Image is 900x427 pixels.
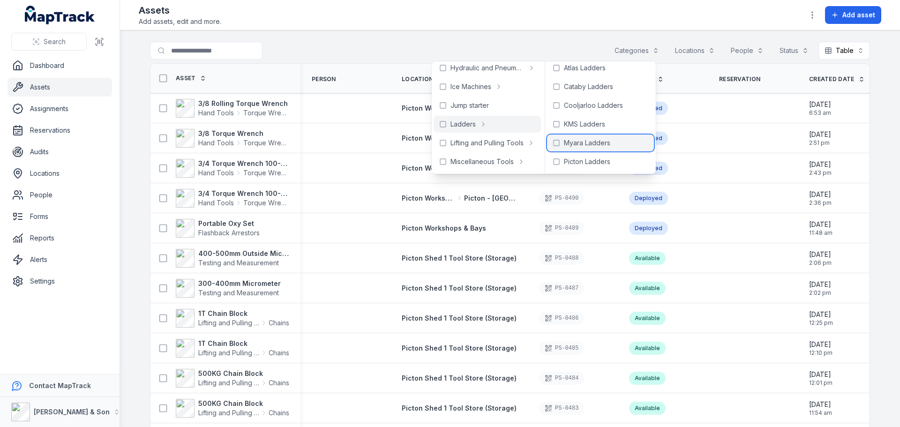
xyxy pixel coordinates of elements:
[402,224,486,232] span: Picton Workshops & Bays
[7,121,112,140] a: Reservations
[176,99,289,118] a: 3/8 Rolling Torque WrenchHand ToolsTorque Wrench
[450,157,514,166] span: Miscellaneous Tools
[269,408,289,418] span: Chains
[539,402,584,415] div: PS-0483
[176,279,281,298] a: 300-400mm MicrometerTesting and Measurement
[402,75,433,83] span: Location
[809,169,832,177] span: 2:43 pm
[402,254,517,263] a: Picton Shed 1 Tool Store (Storage)
[7,250,112,269] a: Alerts
[809,130,831,147] time: 15/08/2025, 2:51:47 pm
[29,382,91,390] strong: Contact MapTrack
[809,259,832,267] span: 2:06 pm
[564,101,623,110] span: Cooljarloo Ladders
[564,138,610,148] span: Myara Ladders
[450,63,524,73] span: Hydraulic and Pneumatic Tools
[809,220,832,229] span: [DATE]
[809,370,832,379] span: [DATE]
[629,312,666,325] div: Available
[809,349,832,357] span: 12:10 pm
[809,379,832,387] span: 12:01 pm
[818,42,870,60] button: Table
[269,378,289,388] span: Chains
[402,374,517,383] a: Picton Shed 1 Tool Store (Storage)
[176,129,289,148] a: 3/8 Torque WrenchHand ToolsTorque Wrench
[809,250,832,259] span: [DATE]
[198,279,281,288] strong: 300-400mm Micrometer
[7,78,112,97] a: Assets
[539,342,584,355] div: PS-0485
[198,229,260,237] span: Flashback Arrestors
[539,252,584,265] div: PS-0488
[809,75,865,83] a: Created Date
[34,408,110,416] strong: [PERSON_NAME] & Son
[402,374,517,382] span: Picton Shed 1 Tool Store (Storage)
[809,109,831,117] span: 6:53 am
[564,82,613,91] span: Cataby Ladders
[809,100,831,109] span: [DATE]
[809,340,832,349] span: [DATE]
[773,42,815,60] button: Status
[402,224,486,233] a: Picton Workshops & Bays
[809,160,832,169] span: [DATE]
[539,282,584,295] div: PS-0487
[176,399,289,418] a: 500KG Chain BlockLifting and Pulling ToolsChains
[450,120,476,129] span: Ladders
[402,284,517,293] a: Picton Shed 1 Tool Store (Storage)
[198,168,234,178] span: Hand Tools
[7,164,112,183] a: Locations
[809,130,831,139] span: [DATE]
[7,207,112,226] a: Forms
[198,138,234,148] span: Hand Tools
[402,344,517,353] a: Picton Shed 1 Tool Store (Storage)
[629,282,666,295] div: Available
[539,222,584,235] div: PS-0489
[608,42,665,60] button: Categories
[539,312,584,325] div: PS-0486
[198,348,259,358] span: Lifting and Pulling Tools
[564,63,606,73] span: Atlas Ladders
[629,252,666,265] div: Available
[198,219,260,228] strong: Portable Oxy Set
[139,17,221,26] span: Add assets, edit and more.
[7,99,112,118] a: Assignments
[725,42,770,60] button: People
[312,75,336,83] span: Person
[629,342,666,355] div: Available
[243,168,289,178] span: Torque Wrench
[176,75,206,82] a: Asset
[809,280,831,289] span: [DATE]
[269,318,289,328] span: Chains
[809,409,832,417] span: 11:54 am
[402,194,455,203] span: Picton Workshops & Bays
[7,186,112,204] a: People
[243,198,289,208] span: Torque Wrench
[539,192,584,205] div: PS-0490
[402,104,455,113] span: Picton Workshops & Bays
[809,370,832,387] time: 13/08/2025, 12:01:06 pm
[402,164,455,173] span: Picton Workshops & Bays
[450,138,524,148] span: Lifting and Pulling Tools
[809,190,832,199] span: [DATE]
[198,309,289,318] strong: 1T Chain Block
[450,82,491,91] span: Ice Machines
[176,249,289,268] a: 400-500mm Outside MicrometerTesting and Measurement
[809,139,831,147] span: 2:51 pm
[7,56,112,75] a: Dashboard
[198,129,289,138] strong: 3/8 Torque Wrench
[402,134,455,143] span: Picton Workshops & Bays
[842,10,875,20] span: Add asset
[402,404,517,413] a: Picton Shed 1 Tool Store (Storage)
[402,104,517,113] a: Picton Workshops & BaysPicton [GEOGRAPHIC_DATA]
[402,194,517,203] a: Picton Workshops & BaysPicton - [GEOGRAPHIC_DATA]
[809,400,832,417] time: 13/08/2025, 11:54:33 am
[719,75,760,83] span: Reservation
[402,284,517,292] span: Picton Shed 1 Tool Store (Storage)
[198,378,259,388] span: Lifting and Pulling Tools
[198,369,289,378] strong: 500KG Chain Block
[198,339,289,348] strong: 1T Chain Block
[243,138,289,148] span: Torque Wrench
[629,192,668,205] div: Deployed
[176,369,289,388] a: 500KG Chain BlockLifting and Pulling ToolsChains
[176,189,289,208] a: 3/4 Torque Wrench 100-600 ft/lbs 447Hand ToolsTorque Wrench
